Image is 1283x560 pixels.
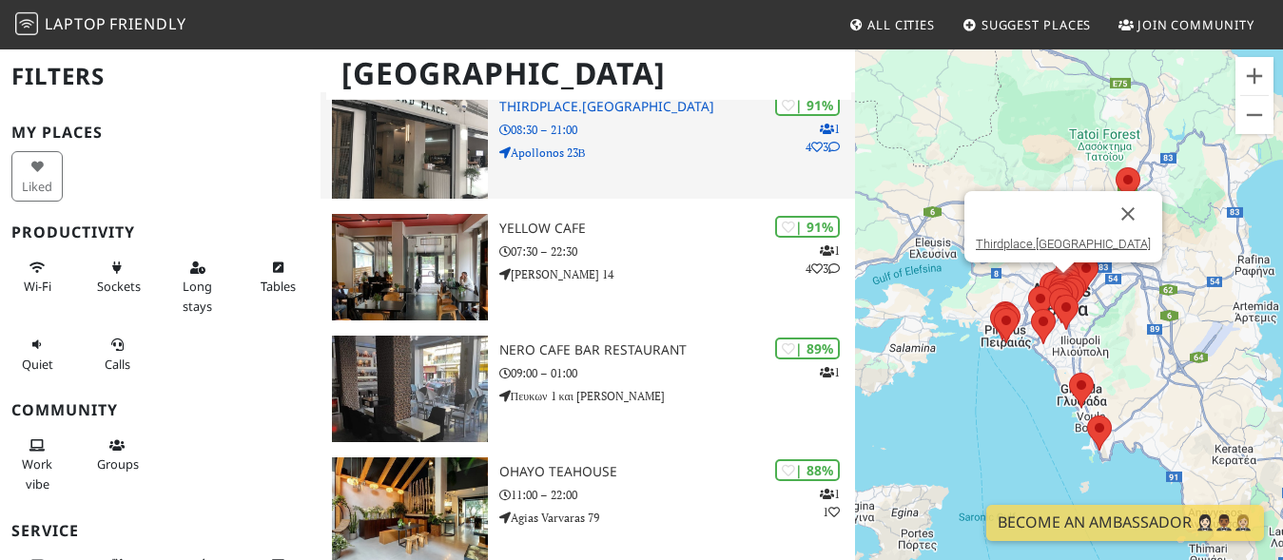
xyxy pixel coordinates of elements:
[172,252,224,321] button: Long stays
[841,8,943,42] a: All Cities
[15,9,186,42] a: LaptopFriendly LaptopFriendly
[11,252,63,302] button: Wi-Fi
[183,278,212,314] span: Long stays
[252,252,303,302] button: Tables
[986,505,1264,541] a: Become an Ambassador 🤵🏻‍♀️🤵🏾‍♂️🤵🏼‍♀️
[109,13,185,34] span: Friendly
[820,485,840,521] p: 1 1
[982,16,1092,33] span: Suggest Places
[326,48,851,100] h1: [GEOGRAPHIC_DATA]
[976,237,1151,251] a: Thirdplace.[GEOGRAPHIC_DATA]
[499,265,856,283] p: [PERSON_NAME] 14
[11,124,309,142] h3: My Places
[91,329,143,379] button: Calls
[332,336,487,442] img: Nero Cafe Bar Restaurant
[332,92,487,199] img: Thirdplace.Athens
[499,242,856,261] p: 07:30 – 22:30
[820,363,840,381] p: 1
[11,430,63,499] button: Work vibe
[321,214,855,320] a: Yellow Cafe | 91% 143 Yellow Cafe 07:30 – 22:30 [PERSON_NAME] 14
[499,144,856,162] p: Apollonos 23Β
[806,120,840,156] p: 1 4 3
[11,401,309,419] h3: Community
[45,13,107,34] span: Laptop
[1111,8,1262,42] a: Join Community
[91,430,143,480] button: Groups
[332,214,487,320] img: Yellow Cafe
[11,223,309,241] h3: Productivity
[97,278,141,295] span: Power sockets
[1137,16,1254,33] span: Join Community
[97,455,139,473] span: Group tables
[775,216,840,238] div: | 91%
[11,48,309,106] h2: Filters
[499,509,856,527] p: Agias Varvaras 79
[499,387,856,405] p: Πευκων 1 και [PERSON_NAME]
[321,336,855,442] a: Nero Cafe Bar Restaurant | 89% 1 Nero Cafe Bar Restaurant 09:00 – 01:00 Πευκων 1 και [PERSON_NAME]
[499,121,856,139] p: 08:30 – 21:00
[499,464,856,480] h3: Ohayo Teahouse
[22,356,53,373] span: Quiet
[499,221,856,237] h3: Yellow Cafe
[499,486,856,504] p: 11:00 – 22:00
[261,278,296,295] span: Work-friendly tables
[105,356,130,373] span: Video/audio calls
[11,329,63,379] button: Quiet
[15,12,38,35] img: LaptopFriendly
[91,252,143,302] button: Sockets
[955,8,1099,42] a: Suggest Places
[867,16,935,33] span: All Cities
[499,342,856,358] h3: Nero Cafe Bar Restaurant
[806,241,840,278] p: 1 4 3
[11,522,309,540] h3: Service
[775,338,840,359] div: | 89%
[775,459,840,481] div: | 88%
[321,92,855,199] a: Thirdplace.Athens | 91% 143 Thirdplace.[GEOGRAPHIC_DATA] 08:30 – 21:00 Apollonos 23Β
[1105,191,1151,237] button: Close
[1235,57,1273,95] button: Zoom in
[24,278,51,295] span: Stable Wi-Fi
[1235,96,1273,134] button: Zoom out
[499,364,856,382] p: 09:00 – 01:00
[22,455,52,492] span: People working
